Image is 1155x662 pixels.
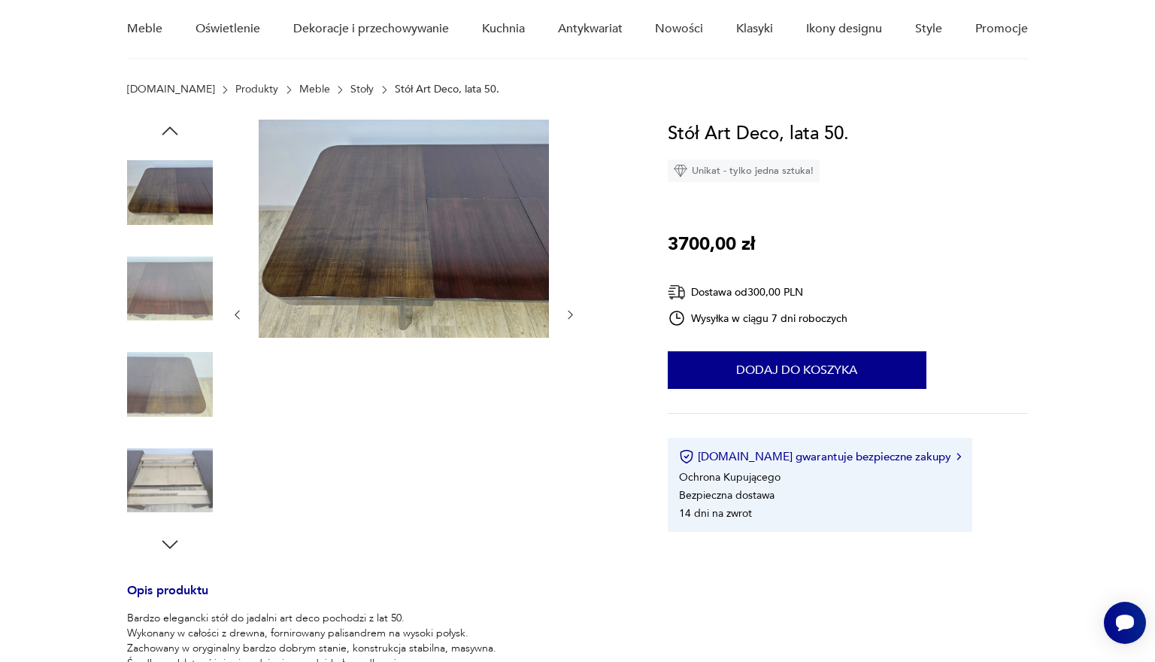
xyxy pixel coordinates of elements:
[127,586,632,611] h3: Opis produktu
[668,283,686,302] img: Ikona dostawy
[668,230,755,259] p: 3700,00 zł
[956,453,961,460] img: Ikona strzałki w prawo
[679,470,781,484] li: Ochrona Kupującego
[127,246,213,332] img: Zdjęcie produktu Stół Art Deco, lata 50.
[299,84,330,96] a: Meble
[674,164,687,178] img: Ikona diamentu
[127,150,213,235] img: Zdjęcie produktu Stół Art Deco, lata 50.
[679,449,961,464] button: [DOMAIN_NAME] gwarantuje bezpieczne zakupy
[235,84,278,96] a: Produkty
[395,84,499,96] p: Stół Art Deco, lata 50.
[259,120,549,338] img: Zdjęcie produktu Stół Art Deco, lata 50.
[679,506,752,521] li: 14 dni na zwrot
[679,449,694,464] img: Ikona certyfikatu
[668,351,926,389] button: Dodaj do koszyka
[679,488,775,503] li: Bezpieczna dostawa
[127,84,215,96] a: [DOMAIN_NAME]
[1104,602,1146,644] iframe: Smartsupp widget button
[668,120,849,148] h1: Stół Art Deco, lata 50.
[668,309,848,327] div: Wysyłka w ciągu 7 dni roboczych
[350,84,374,96] a: Stoły
[668,159,820,182] div: Unikat - tylko jedna sztuka!
[127,438,213,524] img: Zdjęcie produktu Stół Art Deco, lata 50.
[127,342,213,427] img: Zdjęcie produktu Stół Art Deco, lata 50.
[668,283,848,302] div: Dostawa od 300,00 PLN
